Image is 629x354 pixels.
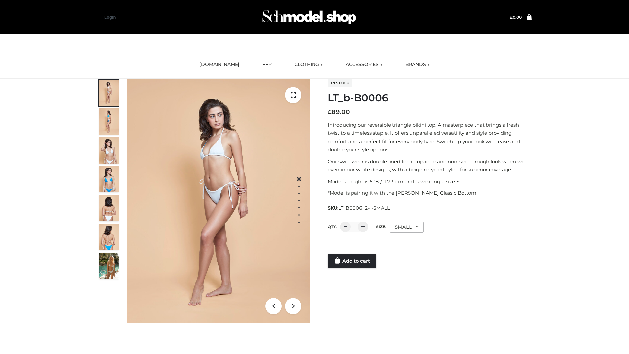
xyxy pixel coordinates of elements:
[328,189,532,197] p: *Model is pairing it with the [PERSON_NAME] Classic Bottom
[328,177,532,186] p: Model’s height is 5 ‘8 / 173 cm and is wearing a size S.
[127,79,310,323] img: ArielClassicBikiniTop_CloudNine_AzureSky_OW114ECO_1
[104,15,116,20] a: Login
[328,121,532,154] p: Introducing our reversible triangle bikini top. A masterpiece that brings a fresh twist to a time...
[328,254,376,268] a: Add to cart
[341,57,387,72] a: ACCESSORIES
[260,4,358,30] img: Schmodel Admin 964
[99,166,119,192] img: ArielClassicBikiniTop_CloudNine_AzureSky_OW114ECO_4-scaled.jpg
[328,204,390,212] span: SKU:
[510,15,513,20] span: £
[376,224,386,229] label: Size:
[338,205,390,211] span: LT_B0006_2-_-SMALL
[99,137,119,164] img: ArielClassicBikiniTop_CloudNine_AzureSky_OW114ECO_3-scaled.jpg
[328,108,332,116] span: £
[510,15,522,20] a: £0.00
[99,253,119,279] img: Arieltop_CloudNine_AzureSky2.jpg
[328,157,532,174] p: Our swimwear is double lined for an opaque and non-see-through look when wet, even in our white d...
[290,57,328,72] a: CLOTHING
[99,80,119,106] img: ArielClassicBikiniTop_CloudNine_AzureSky_OW114ECO_1-scaled.jpg
[328,92,532,104] h1: LT_b-B0006
[390,222,424,233] div: SMALL
[328,79,352,87] span: In stock
[328,108,350,116] bdi: 89.00
[99,195,119,221] img: ArielClassicBikiniTop_CloudNine_AzureSky_OW114ECO_7-scaled.jpg
[328,224,337,229] label: QTY:
[257,57,276,72] a: FFP
[99,108,119,135] img: ArielClassicBikiniTop_CloudNine_AzureSky_OW114ECO_2-scaled.jpg
[99,224,119,250] img: ArielClassicBikiniTop_CloudNine_AzureSky_OW114ECO_8-scaled.jpg
[510,15,522,20] bdi: 0.00
[195,57,244,72] a: [DOMAIN_NAME]
[400,57,434,72] a: BRANDS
